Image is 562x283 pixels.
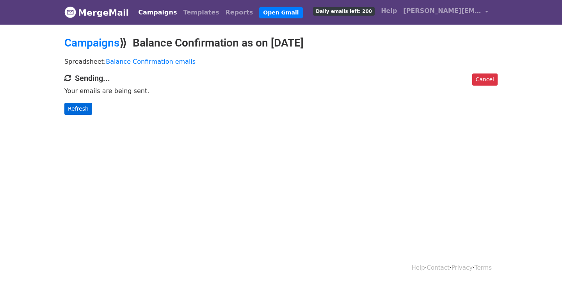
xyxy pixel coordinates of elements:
p: Your emails are being sent. [64,87,498,95]
a: Privacy [452,264,473,271]
a: Reports [222,5,256,20]
span: [PERSON_NAME][EMAIL_ADDRESS][DOMAIN_NAME] [403,6,481,16]
iframe: Chat Widget [523,245,562,283]
a: Contact [427,264,450,271]
p: Spreadsheet: [64,57,498,66]
img: MergeMail logo [64,6,76,18]
a: Terms [475,264,492,271]
a: Daily emails left: 200 [310,3,378,19]
a: Help [412,264,425,271]
a: Templates [180,5,222,20]
a: Balance Confirmation emails [106,58,196,65]
a: Refresh [64,103,92,115]
a: Campaigns [135,5,180,20]
a: [PERSON_NAME][EMAIL_ADDRESS][DOMAIN_NAME] [400,3,491,21]
a: Help [378,3,400,19]
a: Open Gmail [259,7,302,18]
h2: ⟫ Balance Confirmation as on [DATE] [64,36,498,50]
span: Daily emails left: 200 [313,7,375,16]
a: MergeMail [64,4,129,21]
h4: Sending... [64,73,498,83]
a: Cancel [472,73,498,86]
a: Campaigns [64,36,119,49]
